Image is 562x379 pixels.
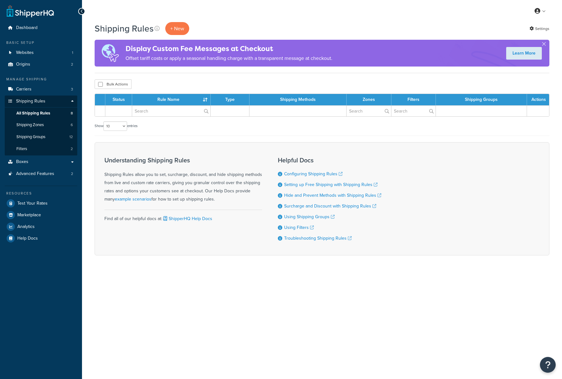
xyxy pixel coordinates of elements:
[126,44,332,54] h4: Display Custom Fee Messages at Checkout
[104,157,262,203] div: Shipping Rules allow you to set, surcharge, discount, and hide shipping methods from live and cus...
[278,157,381,164] h3: Helpful Docs
[211,94,249,105] th: Type
[17,213,41,218] span: Marketplace
[71,122,73,128] span: 6
[5,96,77,155] li: Shipping Rules
[5,168,77,180] li: Advanced Features
[284,213,335,220] a: Using Shipping Groups
[16,50,34,55] span: Websites
[95,121,138,131] label: Show entries
[391,94,436,105] th: Filters
[16,122,44,128] span: Shipping Zones
[16,171,54,177] span: Advanced Features
[5,191,77,196] div: Resources
[5,221,77,232] a: Analytics
[284,181,378,188] a: Setting up Free Shipping with Shipping Rules
[5,233,77,244] a: Help Docs
[5,84,77,95] li: Carriers
[71,146,73,152] span: 2
[540,357,556,373] button: Open Resource Center
[5,143,77,155] a: Filters 2
[5,59,77,70] li: Origins
[5,47,77,59] li: Websites
[16,134,45,140] span: Shipping Groups
[347,94,391,105] th: Zones
[16,25,38,31] span: Dashboard
[17,201,48,206] span: Test Your Rates
[95,40,126,67] img: duties-banner-06bc72dcb5fe05cb3f9472aba00be2ae8eb53ab6f0d8bb03d382ba314ac3c341.png
[5,143,77,155] li: Filters
[5,40,77,45] div: Basic Setup
[5,119,77,131] li: Shipping Zones
[527,94,549,105] th: Actions
[71,111,73,116] span: 8
[5,108,77,119] li: All Shipping Rules
[5,84,77,95] a: Carriers 3
[5,22,77,34] a: Dashboard
[347,106,391,116] input: Search
[16,159,28,165] span: Boxes
[284,235,352,242] a: Troubleshooting Shipping Rules
[5,209,77,221] a: Marketplace
[7,5,54,17] a: ShipperHQ Home
[391,106,436,116] input: Search
[5,108,77,119] a: All Shipping Rules 8
[530,24,549,33] a: Settings
[165,22,189,35] p: + New
[5,59,77,70] a: Origins 2
[16,146,27,152] span: Filters
[105,94,132,105] th: Status
[103,121,127,131] select: Showentries
[16,87,32,92] span: Carriers
[104,157,262,164] h3: Understanding Shipping Rules
[5,131,77,143] a: Shipping Groups 12
[71,87,73,92] span: 3
[5,156,77,168] a: Boxes
[115,196,151,202] a: example scenarios
[95,79,132,89] button: Bulk Actions
[5,47,77,59] a: Websites 1
[72,50,73,55] span: 1
[284,203,376,209] a: Surcharge and Discount with Shipping Rules
[5,77,77,82] div: Manage Shipping
[249,94,347,105] th: Shipping Methods
[16,62,30,67] span: Origins
[17,236,38,241] span: Help Docs
[16,111,50,116] span: All Shipping Rules
[132,94,211,105] th: Rule Name
[95,22,154,35] h1: Shipping Rules
[284,224,314,231] a: Using Filters
[5,96,77,107] a: Shipping Rules
[284,171,342,177] a: Configuring Shipping Rules
[71,171,73,177] span: 2
[132,106,210,116] input: Search
[162,215,212,222] a: ShipperHQ Help Docs
[506,47,542,60] a: Learn More
[126,54,332,63] p: Offset tariff costs or apply a seasonal handling charge with a transparent message at checkout.
[71,62,73,67] span: 2
[5,198,77,209] a: Test Your Rates
[436,94,527,105] th: Shipping Groups
[104,210,262,223] div: Find all of our helpful docs at:
[69,134,73,140] span: 12
[5,119,77,131] a: Shipping Zones 6
[17,224,35,230] span: Analytics
[16,99,45,104] span: Shipping Rules
[5,131,77,143] li: Shipping Groups
[284,192,381,199] a: Hide and Prevent Methods with Shipping Rules
[5,168,77,180] a: Advanced Features 2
